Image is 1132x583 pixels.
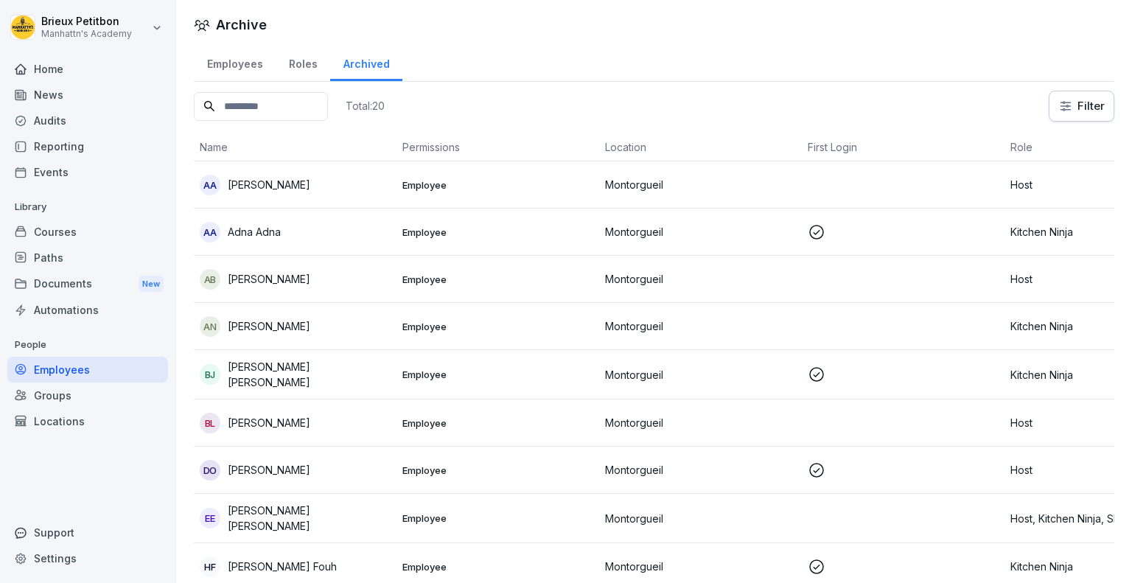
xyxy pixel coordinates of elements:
[402,416,593,430] p: Employee
[605,367,796,383] p: Montorgueil
[200,413,220,433] div: BL
[228,224,281,240] p: Adna Adna
[7,333,168,357] p: People
[7,357,168,383] a: Employees
[7,82,168,108] a: News
[194,133,396,161] th: Name
[194,43,276,81] a: Employees
[7,520,168,545] div: Support
[228,318,310,334] p: [PERSON_NAME]
[605,224,796,240] p: Montorgueil
[7,133,168,159] a: Reporting
[200,269,220,290] div: AB
[216,15,267,35] h1: Archive
[228,271,310,287] p: [PERSON_NAME]
[7,270,168,298] a: DocumentsNew
[7,297,168,323] a: Automations
[396,133,599,161] th: Permissions
[7,56,168,82] a: Home
[7,408,168,434] a: Locations
[276,43,330,81] a: Roles
[200,556,220,577] div: HF
[200,222,220,242] div: AA
[605,511,796,526] p: Montorgueil
[41,29,132,39] p: Manhattn's Academy
[402,560,593,573] p: Employee
[402,368,593,381] p: Employee
[200,508,220,528] div: EE
[402,320,593,333] p: Employee
[139,276,164,293] div: New
[7,159,168,185] a: Events
[7,108,168,133] a: Audits
[802,133,1005,161] th: First Login
[402,226,593,239] p: Employee
[402,464,593,477] p: Employee
[599,133,802,161] th: Location
[605,177,796,192] p: Montorgueil
[200,460,220,481] div: DO
[228,359,391,390] p: [PERSON_NAME] [PERSON_NAME]
[402,512,593,525] p: Employee
[41,15,132,28] p: Brieux Petitbon
[605,271,796,287] p: Montorgueil
[605,462,796,478] p: Montorgueil
[1049,91,1114,121] button: Filter
[605,559,796,574] p: Montorgueil
[7,545,168,571] a: Settings
[7,195,168,219] p: Library
[7,270,168,298] div: Documents
[1058,99,1105,114] div: Filter
[228,462,310,478] p: [PERSON_NAME]
[200,316,220,337] div: AN
[402,273,593,286] p: Employee
[228,503,391,534] p: [PERSON_NAME] [PERSON_NAME]
[228,559,337,574] p: [PERSON_NAME] Fouh
[605,318,796,334] p: Montorgueil
[228,177,310,192] p: [PERSON_NAME]
[200,175,220,195] div: AA
[402,178,593,192] p: Employee
[7,219,168,245] a: Courses
[346,99,385,113] p: Total: 20
[228,415,310,430] p: [PERSON_NAME]
[200,364,220,385] div: BJ
[605,415,796,430] p: Montorgueil
[7,245,168,270] a: Paths
[330,43,402,81] a: Archived
[7,383,168,408] a: Groups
